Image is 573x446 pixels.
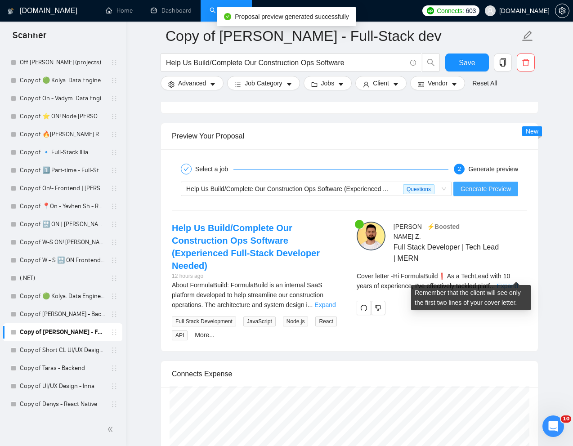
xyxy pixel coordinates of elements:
[111,275,118,282] span: holder
[111,383,118,390] span: holder
[542,415,564,437] iframe: Intercom live chat
[357,271,527,291] div: Remember that the client will see only the first two lines of your cover letter.
[517,54,535,71] button: delete
[111,347,118,354] span: holder
[314,301,336,308] a: Expand
[20,197,105,215] a: Copy of 📍On - Yevhen Sh - React General
[111,113,118,120] span: holder
[111,401,118,408] span: holder
[355,76,407,90] button: userClientcaret-down
[453,182,518,196] button: Generate Preview
[427,223,460,230] span: ⚡️Boosted
[283,317,309,326] span: Node.js
[20,89,105,107] a: Copy of On - Vadym. Data Engineer - General
[422,54,440,71] button: search
[235,81,241,88] span: bars
[20,251,105,269] a: Copy of W - S 🔛 ON Frontend - [PERSON_NAME] B | React
[151,7,192,14] a: dashboardDashboard
[195,164,233,174] div: Select a job
[357,222,385,250] img: c1KlPsBsMF3GODfU_H7KM9omajHWWS6ezOBo-K3Px-HuEEPsuq1SjqXh9C5koNVxvv
[111,365,118,372] span: holder
[286,81,292,88] span: caret-down
[20,323,105,341] a: Copy of [PERSON_NAME] - Full-Stack dev
[111,185,118,192] span: holder
[445,54,489,71] button: Save
[410,60,416,66] span: info-circle
[106,7,133,14] a: homeHome
[410,76,465,90] button: idcardVendorcaret-down
[466,6,476,16] span: 603
[304,76,352,90] button: folderJobscaret-down
[403,184,434,194] span: Questions
[172,330,188,340] span: API
[555,7,569,14] span: setting
[561,415,571,423] span: 10
[243,317,276,326] span: JavaScript
[375,304,381,312] span: dislike
[172,281,323,308] span: About FormulaBuild: FormulaBuild is an internal SaaS platform developed to help streamline our co...
[394,223,425,240] span: [PERSON_NAME] Z .
[357,272,510,290] span: Cover letter - Hi FormulaBuild❗ As a TechLead with 10 years of experience, I've effectively tackl...
[8,4,14,18] img: logo
[178,78,206,88] span: Advanced
[186,185,388,192] span: Help Us Build/Complete Our Construction Ops Software (Experienced ...
[494,54,512,71] button: copy
[20,305,105,323] a: Copy of [PERSON_NAME] - Backend
[418,81,424,88] span: idcard
[20,143,105,161] a: Copy of 🔹 Full-Stack Illia
[20,395,105,413] a: Copy of Denys - React Native
[20,71,105,89] a: Copy of 🟢 Kolya. Data Engineer - General
[468,164,518,174] div: Generate preview
[371,301,385,315] button: dislike
[111,293,118,300] span: holder
[428,78,448,88] span: Vendor
[235,13,349,20] span: Proposal preview generated successfully
[172,317,236,326] span: Full Stack Development
[394,241,501,264] span: Full Stack Developer | Tech Lead | MERN
[20,215,105,233] a: Copy of 🔛 ON | [PERSON_NAME] B | Frontend/React
[161,76,224,90] button: settingAdvancedcaret-down
[172,272,342,281] div: 12 hours ago
[111,257,118,264] span: holder
[20,269,105,287] a: (.NET)
[461,184,511,194] span: Generate Preview
[168,81,175,88] span: setting
[459,57,475,68] span: Save
[227,76,300,90] button: barsJob Categorycaret-down
[224,13,231,20] span: check-circle
[20,359,105,377] a: Copy of Taras - Backend
[20,377,105,395] a: Copy of UI/UX Design - Inna
[210,81,216,88] span: caret-down
[338,81,344,88] span: caret-down
[411,285,531,310] div: Remember that the client will see only the first two lines of your cover letter.
[20,341,105,359] a: Copy of Short CL UI/UX Design - [PERSON_NAME]
[20,233,105,251] a: Copy of W-S ON! [PERSON_NAME]/ React Native
[363,81,369,88] span: user
[111,149,118,156] span: holder
[522,30,533,42] span: edit
[111,95,118,102] span: holder
[321,78,335,88] span: Jobs
[315,317,336,326] span: React
[172,223,320,271] a: Help Us Build/Complete Our Construction Ops Software (Experienced Full-Stack Developer Needed)
[451,81,457,88] span: caret-down
[517,58,534,67] span: delete
[166,25,520,47] input: Scanner name...
[526,128,538,135] span: New
[172,123,527,149] div: Preview Your Proposal
[20,125,105,143] a: Copy of 🔥[PERSON_NAME] React General
[245,78,282,88] span: Job Category
[427,7,434,14] img: upwork-logo.png
[111,59,118,66] span: holder
[184,166,189,172] span: check
[20,107,105,125] a: Copy of ⭐️ ON! Node [PERSON_NAME]
[111,77,118,84] span: holder
[437,6,464,16] span: Connects:
[555,4,569,18] button: setting
[472,78,497,88] a: Reset All
[20,54,105,71] a: Off [PERSON_NAME] (projects)
[111,131,118,138] span: holder
[422,58,439,67] span: search
[111,329,118,336] span: holder
[487,8,493,14] span: user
